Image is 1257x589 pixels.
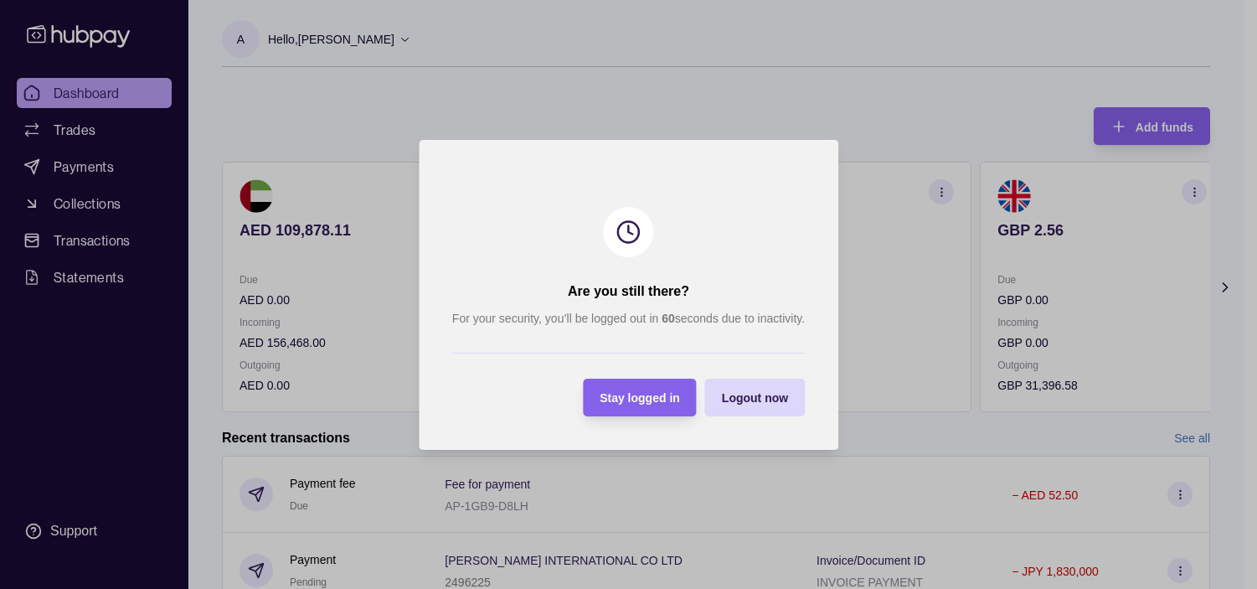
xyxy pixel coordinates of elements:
span: Stay logged in [600,391,680,405]
span: Logout now [722,391,788,405]
p: For your security, you’ll be logged out in seconds due to inactivity. [452,309,805,328]
h2: Are you still there? [568,282,689,301]
button: Stay logged in [583,379,697,416]
button: Logout now [705,379,805,416]
strong: 60 [662,312,675,325]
